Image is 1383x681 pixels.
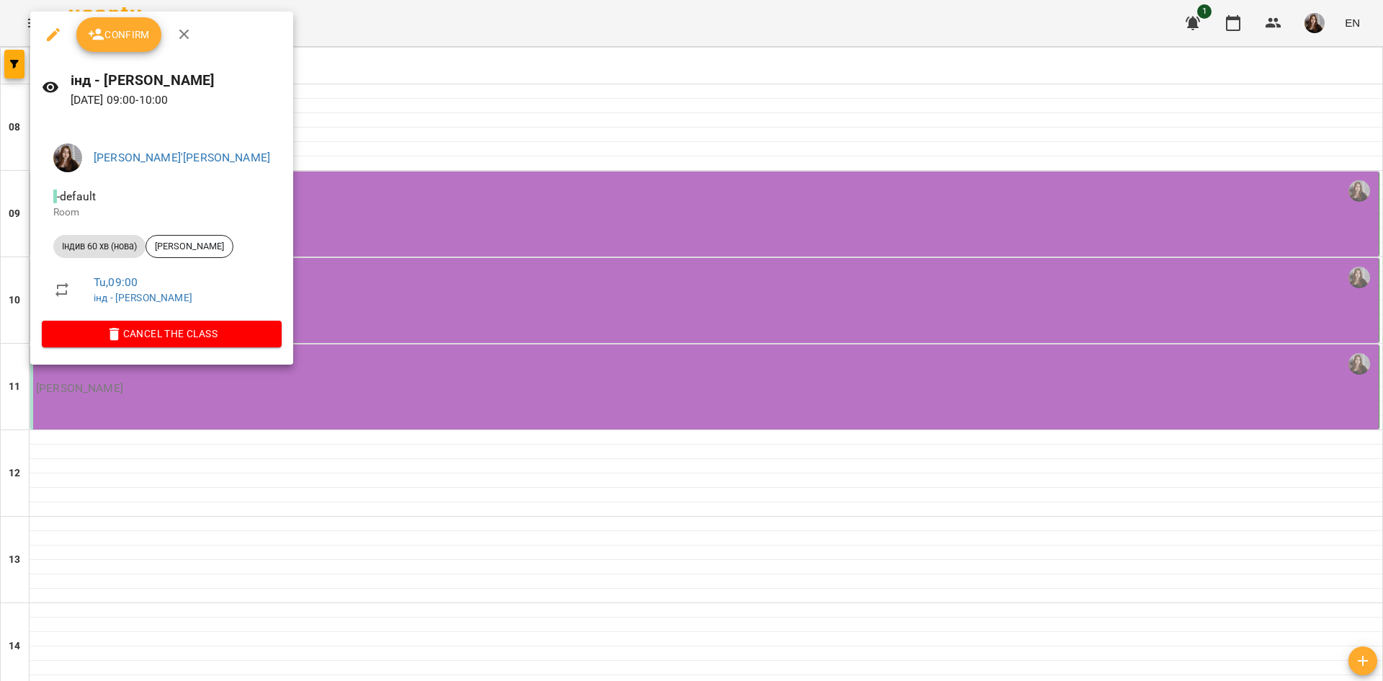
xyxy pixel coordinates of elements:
[146,240,233,253] span: [PERSON_NAME]
[71,69,282,92] h6: інд - [PERSON_NAME]
[94,275,138,289] a: Tu , 09:00
[94,292,192,303] a: інд - [PERSON_NAME]
[42,321,282,347] button: Cancel the class
[53,205,270,220] p: Room
[53,325,270,342] span: Cancel the class
[88,26,150,43] span: Confirm
[53,190,99,203] span: - default
[53,240,146,253] span: Індив 60 хв (нова)
[53,143,82,172] img: 6cb9500d2c9559d0c681d3884c4848cf.JPG
[71,92,282,109] p: [DATE] 09:00 - 10:00
[76,17,161,52] button: Confirm
[94,151,270,164] a: [PERSON_NAME]'[PERSON_NAME]
[146,235,233,258] div: [PERSON_NAME]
